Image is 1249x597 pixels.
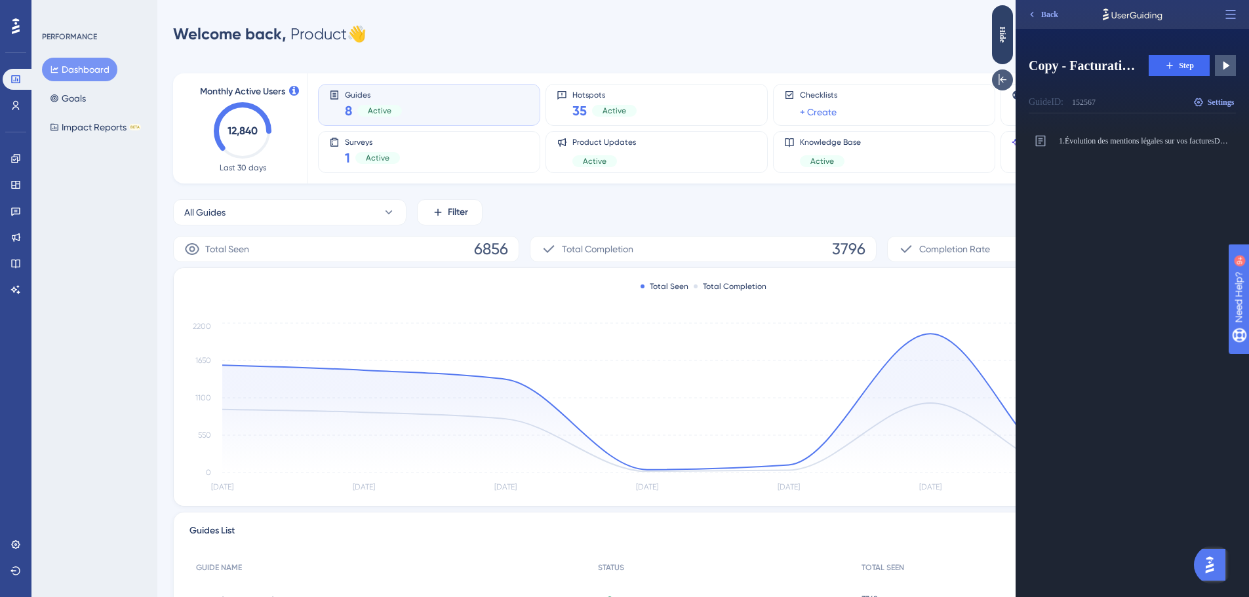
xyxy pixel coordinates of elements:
[200,84,285,100] span: Monthly Active Users
[129,124,141,130] div: BETA
[832,239,865,260] span: 3796
[189,523,235,544] span: Guides List
[5,4,49,25] button: Back
[195,356,211,365] tspan: 1650
[810,156,834,166] span: Active
[598,562,624,573] span: STATUS
[583,156,606,166] span: Active
[474,239,508,260] span: 6856
[220,163,266,173] span: Last 30 days
[173,24,287,43] span: Welcome back,
[42,87,94,110] button: Goals
[572,90,637,99] span: Hotspots
[1194,545,1233,585] iframe: UserGuiding AI Assistant Launcher
[345,90,402,99] span: Guides
[42,115,149,139] button: Impact ReportsBETA
[572,137,636,147] span: Product Updates
[163,60,178,71] span: Step
[919,482,942,491] tspan: [DATE]
[862,562,904,573] span: TOTAL SEEN
[800,137,861,147] span: Knowledge Base
[448,204,468,220] span: Filter
[42,31,97,42] div: PERFORMANCE
[196,562,242,573] span: GUIDE NAME
[636,482,658,491] tspan: [DATE]
[89,7,97,17] div: 9+
[26,9,43,20] span: Back
[173,199,406,225] button: All Guides
[211,482,233,491] tspan: [DATE]
[205,241,249,257] span: Total Seen
[417,199,483,225] button: Filter
[31,3,82,19] span: Need Help?
[345,137,400,146] span: Surveys
[641,281,688,292] div: Total Seen
[206,468,211,477] tspan: 0
[778,482,800,491] tspan: [DATE]
[562,241,633,257] span: Total Completion
[353,482,375,491] tspan: [DATE]
[345,149,350,167] span: 1
[13,94,48,110] div: Guide ID:
[800,90,837,100] span: Checklists
[198,431,211,440] tspan: 550
[184,204,226,220] span: All Guides
[572,102,587,120] span: 35
[694,281,766,292] div: Total Completion
[192,97,219,107] span: Settings
[193,322,211,331] tspan: 2200
[43,136,215,146] span: 1. Évolution des mentions légales sur vos facturesDans le cadre de notre démarche d'amélioration ...
[494,482,517,491] tspan: [DATE]
[173,24,367,45] div: Product 👋
[133,55,194,76] button: Step
[176,92,220,113] button: Settings
[42,58,117,81] button: Dashboard
[56,97,80,107] div: 152567
[228,125,258,137] text: 12,840
[345,102,352,120] span: 8
[13,56,123,75] span: Copy - Facturation - Mentions légales Factures récurrentes
[800,104,837,120] a: + Create
[603,106,626,116] span: Active
[919,241,990,257] span: Completion Rate
[368,106,391,116] span: Active
[195,393,211,402] tspan: 1100
[366,153,389,163] span: Active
